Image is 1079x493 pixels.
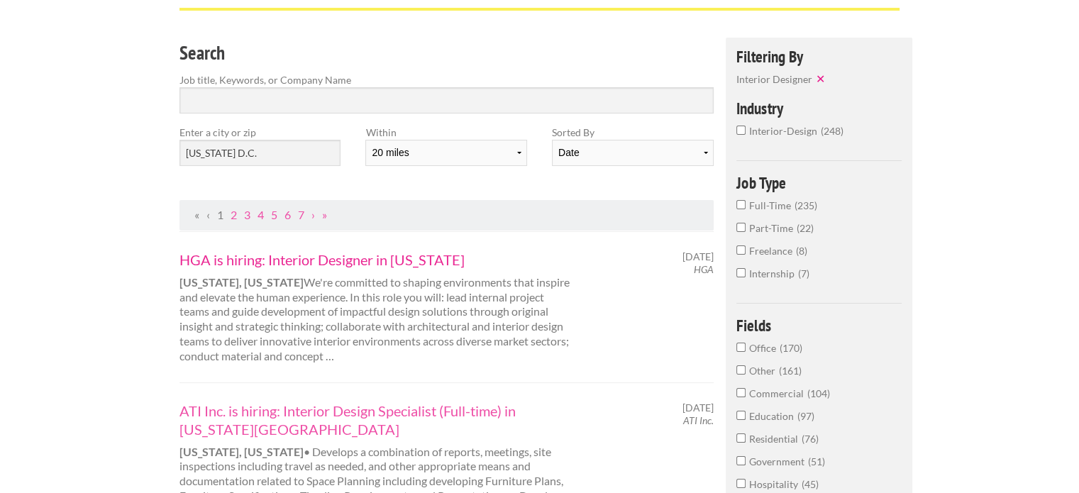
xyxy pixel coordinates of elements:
[322,208,327,221] a: Last Page, Page 25
[179,275,304,289] strong: [US_STATE], [US_STATE]
[749,222,797,234] span: Part-Time
[807,387,830,399] span: 104
[194,208,199,221] span: First Page
[683,414,714,426] em: ATI Inc.
[808,455,825,467] span: 51
[798,267,809,279] span: 7
[736,365,746,375] input: Other161
[736,411,746,420] input: Education97
[217,208,223,221] a: Page 1
[821,125,843,137] span: 248
[682,401,714,414] span: [DATE]
[179,250,574,269] a: HGA is hiring: Interior Designer in [US_STATE]
[736,343,746,352] input: Office170
[796,245,807,257] span: 8
[694,263,714,275] em: HGA
[749,342,780,354] span: Office
[749,387,807,399] span: Commercial
[749,433,802,445] span: Residential
[231,208,237,221] a: Page 2
[244,208,250,221] a: Page 3
[795,199,817,211] span: 235
[736,245,746,255] input: Freelance8
[780,342,802,354] span: 170
[749,410,797,422] span: Education
[736,223,746,232] input: Part-Time22
[749,267,798,279] span: Internship
[552,140,713,166] select: Sort results by
[736,200,746,209] input: Full-Time235
[749,125,821,137] span: interior-design
[812,72,832,86] button: ✕
[779,365,802,377] span: 161
[298,208,304,221] a: Page 7
[284,208,291,221] a: Page 6
[736,433,746,443] input: Residential76
[749,365,779,377] span: Other
[736,126,746,135] input: interior-design248
[802,433,819,445] span: 76
[206,208,210,221] span: Previous Page
[736,317,902,333] h4: Fields
[736,175,902,191] h4: Job Type
[749,478,802,490] span: Hospitality
[179,445,304,458] strong: [US_STATE], [US_STATE]
[179,401,574,438] a: ATI Inc. is hiring: Interior Design Specialist (Full-time) in [US_STATE][GEOGRAPHIC_DATA]
[736,100,902,116] h4: Industry
[736,73,812,85] span: Interior Designer
[736,456,746,465] input: Government51
[311,208,315,221] a: Next Page
[797,410,814,422] span: 97
[258,208,264,221] a: Page 4
[167,250,587,364] div: We're committed to shaping environments that inspire and elevate the human experience. In this ro...
[271,208,277,221] a: Page 5
[179,72,714,87] label: Job title, Keywords, or Company Name
[552,125,713,140] label: Sorted By
[736,268,746,277] input: Internship7
[736,479,746,488] input: Hospitality45
[365,125,526,140] label: Within
[802,478,819,490] span: 45
[179,125,341,140] label: Enter a city or zip
[682,250,714,263] span: [DATE]
[797,222,814,234] span: 22
[179,40,714,67] h3: Search
[749,199,795,211] span: Full-Time
[736,48,902,65] h4: Filtering By
[749,245,796,257] span: Freelance
[736,388,746,397] input: Commercial104
[749,455,808,467] span: Government
[179,87,714,113] input: Search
